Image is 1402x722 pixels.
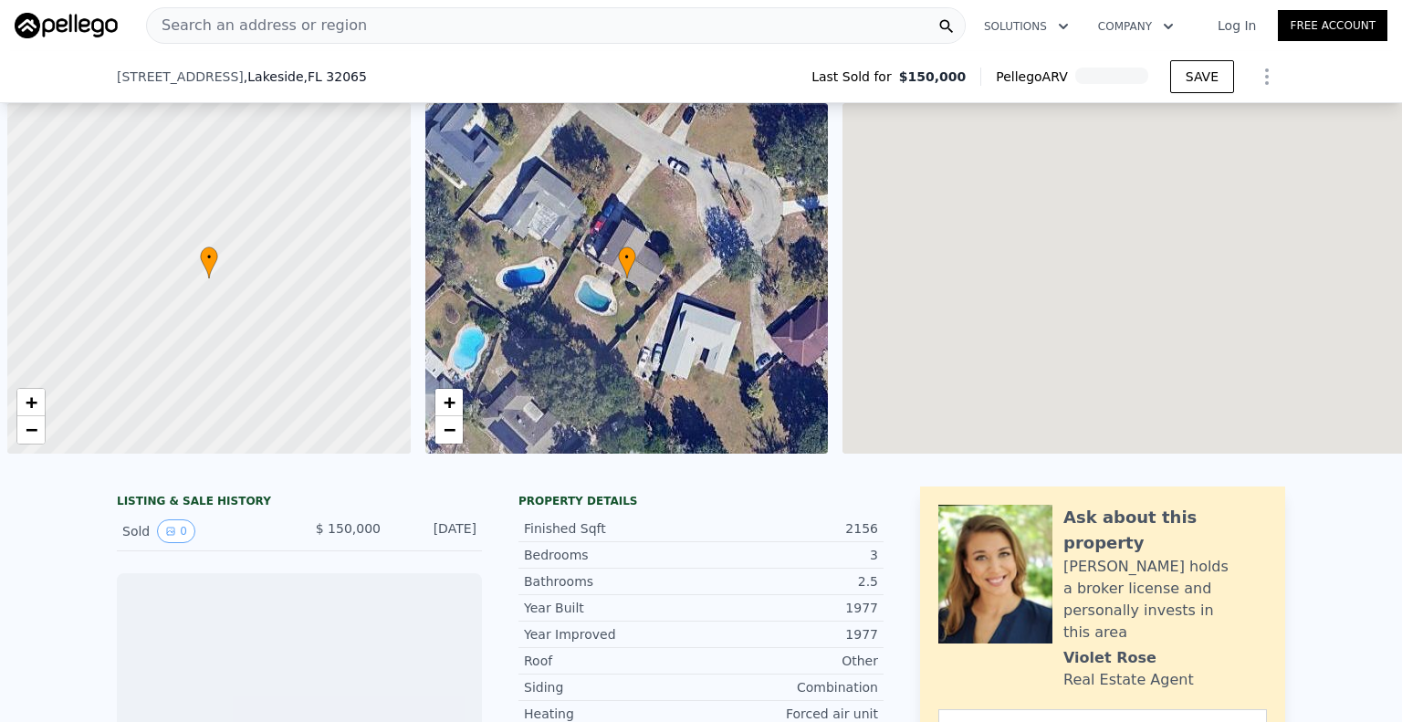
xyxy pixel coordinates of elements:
[701,572,878,591] div: 2.5
[618,246,636,278] div: •
[117,68,244,86] span: [STREET_ADDRESS]
[200,249,218,266] span: •
[1083,10,1188,43] button: Company
[701,519,878,538] div: 2156
[618,249,636,266] span: •
[1170,60,1234,93] button: SAVE
[443,418,455,441] span: −
[701,546,878,564] div: 3
[524,678,701,696] div: Siding
[524,625,701,644] div: Year Improved
[996,68,1075,86] span: Pellego ARV
[969,10,1083,43] button: Solutions
[157,519,195,543] button: View historical data
[1063,647,1156,669] div: Violet Rose
[26,418,37,441] span: −
[524,546,701,564] div: Bedrooms
[524,572,701,591] div: Bathrooms
[1278,10,1387,41] a: Free Account
[1196,16,1278,35] a: Log In
[524,519,701,538] div: Finished Sqft
[518,494,884,508] div: Property details
[316,521,381,536] span: $ 150,000
[701,678,878,696] div: Combination
[244,68,367,86] span: , Lakeside
[17,389,45,416] a: Zoom in
[147,15,367,37] span: Search an address or region
[200,246,218,278] div: •
[524,652,701,670] div: Roof
[701,625,878,644] div: 1977
[117,494,482,512] div: LISTING & SALE HISTORY
[899,68,967,86] span: $150,000
[26,391,37,413] span: +
[1063,556,1267,644] div: [PERSON_NAME] holds a broker license and personally invests in this area
[524,599,701,617] div: Year Built
[435,416,463,444] a: Zoom out
[17,416,45,444] a: Zoom out
[15,13,118,38] img: Pellego
[395,519,476,543] div: [DATE]
[122,519,285,543] div: Sold
[443,391,455,413] span: +
[811,68,899,86] span: Last Sold for
[701,599,878,617] div: 1977
[1249,58,1285,95] button: Show Options
[1063,505,1267,556] div: Ask about this property
[701,652,878,670] div: Other
[435,389,463,416] a: Zoom in
[1063,669,1194,691] div: Real Estate Agent
[304,69,367,84] span: , FL 32065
